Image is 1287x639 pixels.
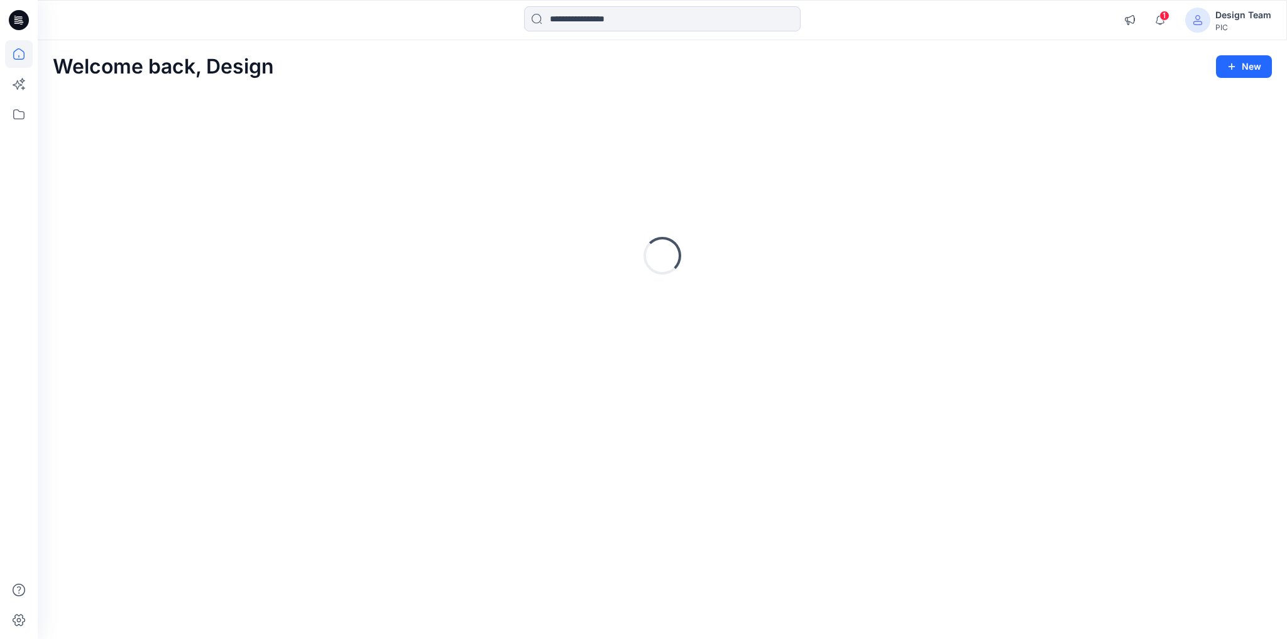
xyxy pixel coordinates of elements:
span: 1 [1159,11,1169,21]
svg: avatar [1193,15,1203,25]
div: Design Team [1215,8,1271,23]
h2: Welcome back, Design [53,55,274,79]
div: PIC [1215,23,1271,32]
button: New [1216,55,1272,78]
